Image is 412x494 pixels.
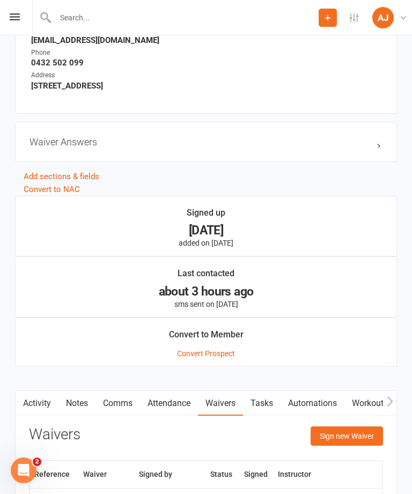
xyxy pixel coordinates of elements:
button: Sign new Waiver [311,426,383,446]
strong: [STREET_ADDRESS] [31,81,382,91]
div: AJ [372,7,394,28]
div: Convert to Member [169,328,244,347]
p: added on [DATE] [25,239,387,247]
th: Reference [30,461,78,488]
div: Address [31,70,120,80]
a: Convert Prospect [177,349,235,358]
div: Phone [31,48,120,58]
th: Waiver [78,461,134,488]
th: Status [205,461,239,488]
th: Signed by [134,461,205,488]
div: Signed up [187,206,225,225]
a: Comms [95,391,140,416]
div: Last contacted [178,267,234,286]
a: Automations [281,391,344,416]
p: sms sent on [DATE] [25,300,387,308]
div: about 3 hours ago [25,286,387,297]
strong: [EMAIL_ADDRESS][DOMAIN_NAME] [31,35,382,45]
iframe: Intercom live chat [11,458,36,483]
a: Tasks [243,391,281,416]
a: Workouts [344,391,395,416]
a: Notes [58,391,95,416]
input: Search... [52,10,319,25]
h3: Waiver Answers [30,136,382,148]
a: Convert to NAC [24,185,80,194]
th: Signed [239,461,273,488]
th: Instructor [273,461,316,488]
a: Activity [16,391,58,416]
a: Waivers [198,391,243,416]
div: [DATE] [25,225,387,236]
strong: 0432 502 099 [31,58,382,68]
a: Add sections & fields [24,172,99,181]
a: Attendance [140,391,198,416]
span: 2 [33,458,41,466]
h3: Waivers [29,426,80,443]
